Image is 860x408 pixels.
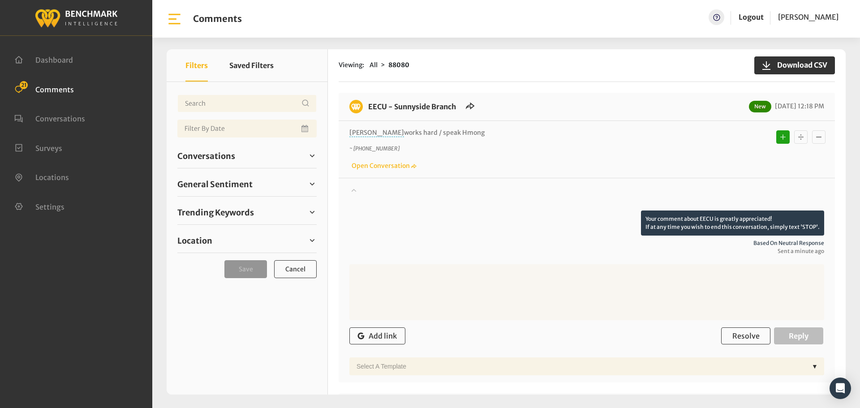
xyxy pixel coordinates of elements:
[14,84,74,93] a: Comments 21
[721,327,770,344] button: Resolve
[35,173,69,182] span: Locations
[349,145,400,152] i: ~ [PHONE_NUMBER]
[739,13,764,21] a: Logout
[349,239,824,247] span: Based on neutral response
[35,202,64,211] span: Settings
[772,60,827,70] span: Download CSV
[177,235,212,247] span: Location
[749,101,771,112] span: New
[808,357,821,375] div: ▼
[300,120,311,137] button: Open Calendar
[349,100,363,113] img: benchmark
[167,11,182,27] img: bar
[368,102,456,111] a: EECU - Sunnyside Branch
[339,60,364,70] span: Viewing:
[774,128,828,146] div: Basic example
[185,49,208,82] button: Filters
[35,143,62,152] span: Surveys
[352,357,808,375] div: Select a Template
[177,150,235,162] span: Conversations
[35,56,73,64] span: Dashboard
[754,56,835,74] button: Download CSV
[370,61,378,69] span: All
[732,331,760,340] span: Resolve
[14,202,64,210] a: Settings
[177,94,317,112] input: Username
[830,378,851,399] div: Open Intercom Messenger
[177,177,317,191] a: General Sentiment
[177,234,317,247] a: Location
[20,81,28,89] span: 21
[193,13,242,24] h1: Comments
[349,129,404,137] span: [PERSON_NAME]
[349,162,417,170] a: Open Conversation
[363,100,461,113] h6: EECU - Sunnyside Branch
[177,120,317,137] input: Date range input field
[177,206,254,219] span: Trending Keywords
[739,9,764,25] a: Logout
[274,260,317,278] button: Cancel
[773,102,824,110] span: [DATE] 12:18 PM
[177,206,317,219] a: Trending Keywords
[349,327,405,344] button: Add link
[229,49,274,82] button: Saved Filters
[14,113,85,122] a: Conversations
[14,172,69,181] a: Locations
[177,178,253,190] span: General Sentiment
[349,128,705,137] p: works hard / speak Hmong
[778,13,838,21] span: [PERSON_NAME]
[34,7,118,29] img: benchmark
[778,9,838,25] a: [PERSON_NAME]
[349,247,824,255] span: Sent a minute ago
[14,143,62,152] a: Surveys
[35,114,85,123] span: Conversations
[35,85,74,94] span: Comments
[641,210,824,236] p: Your comment about EECU is greatly appreciated! If at any time you wish to end this conversation,...
[14,55,73,64] a: Dashboard
[388,61,409,69] strong: 88080
[177,149,317,163] a: Conversations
